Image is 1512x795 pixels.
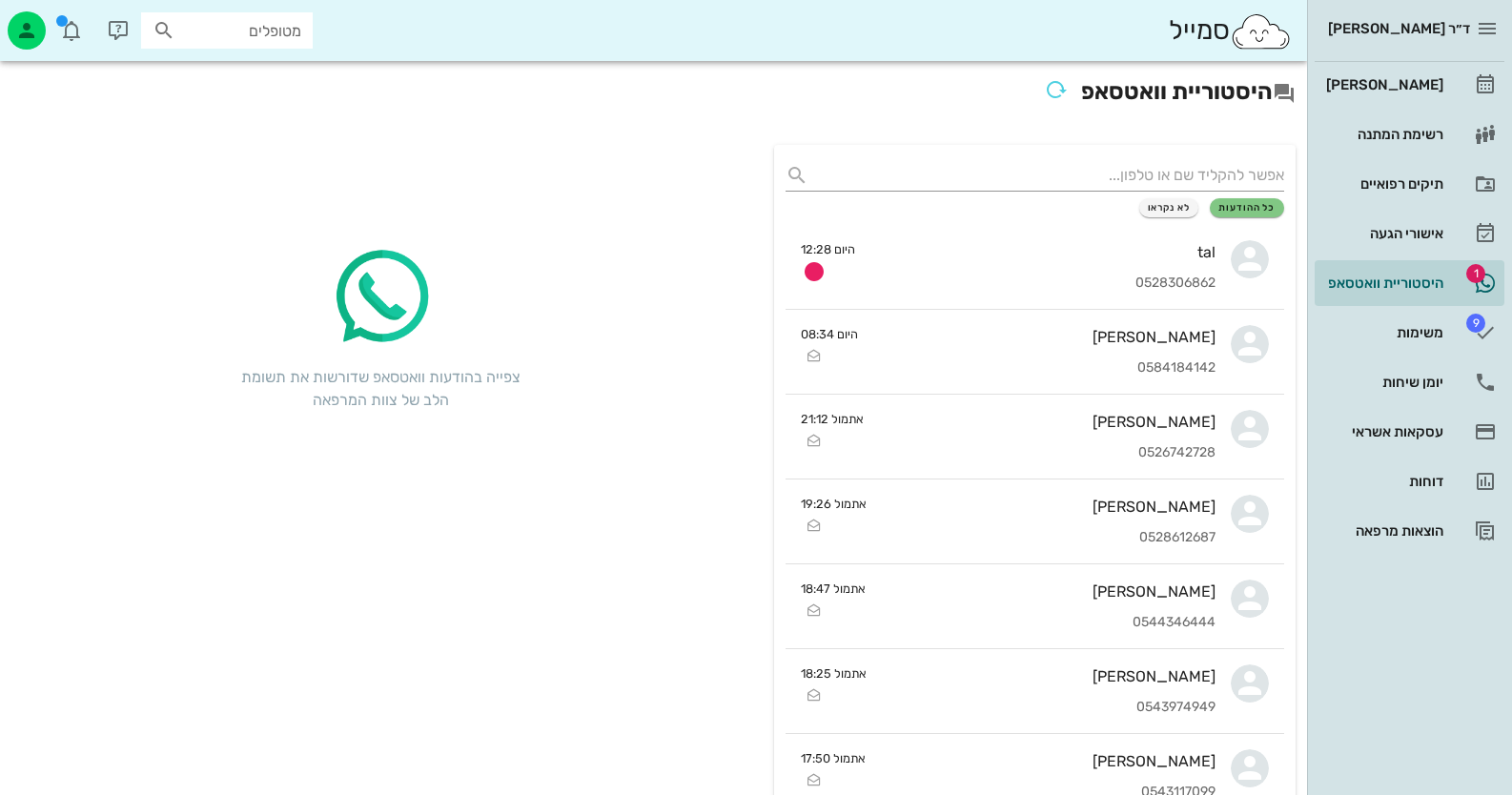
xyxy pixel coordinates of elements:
div: [PERSON_NAME] [882,667,1216,685]
div: יומן שיחות [1322,375,1443,390]
span: כל ההודעות [1218,202,1276,214]
span: תג [56,15,68,27]
div: רשימת המתנה [1322,127,1443,142]
div: אישורי הגעה [1322,226,1443,241]
div: הוצאות מרפאה [1322,523,1443,539]
img: whatsapp-icon.2ee8d5f3.png [324,240,439,355]
div: תיקים רפואיים [1322,176,1443,192]
div: משימות [1322,325,1443,340]
small: אתמול 21:12 [801,410,864,428]
div: עסקאות אשראי [1322,424,1443,439]
span: לא נקראו [1148,202,1191,214]
span: תג [1466,314,1485,333]
div: [PERSON_NAME] [881,752,1216,770]
div: [PERSON_NAME] [879,413,1216,431]
a: דוחות [1315,459,1504,504]
h2: היסטוריית וואטסאפ [11,72,1296,114]
div: [PERSON_NAME] [882,498,1216,516]
img: SmileCloud logo [1230,12,1292,51]
div: [PERSON_NAME] [1322,77,1443,92]
div: 0528306862 [870,275,1216,292]
button: לא נקראו [1139,198,1199,217]
span: ד״ר [PERSON_NAME] [1328,20,1470,37]
a: תגהיסטוריית וואטסאפ [1315,260,1504,306]
div: צפייה בהודעות וואטסאפ שדורשות את תשומת הלב של צוות המרפאה [238,366,524,412]
div: [PERSON_NAME] [881,582,1216,601]
small: אתמול 18:47 [801,580,866,598]
div: 0544346444 [881,615,1216,631]
button: כל ההודעות [1210,198,1284,217]
a: [PERSON_NAME] [1315,62,1504,108]
div: [PERSON_NAME] [873,328,1216,346]
small: אתמול 19:26 [801,495,867,513]
div: 0528612687 [882,530,1216,546]
div: דוחות [1322,474,1443,489]
div: היסטוריית וואטסאפ [1322,275,1443,291]
span: תג [1466,264,1485,283]
small: אתמול 18:25 [801,664,867,683]
a: תגמשימות [1315,310,1504,356]
small: היום 08:34 [801,325,858,343]
a: עסקאות אשראי [1315,409,1504,455]
input: אפשר להקליד שם או טלפון... [816,160,1284,191]
div: 0543974949 [882,700,1216,716]
a: הוצאות מרפאה [1315,508,1504,554]
small: אתמול 17:50 [801,749,866,767]
div: סמייל [1169,10,1292,51]
a: תיקים רפואיים [1315,161,1504,207]
small: היום 12:28 [801,240,855,258]
a: אישורי הגעה [1315,211,1504,256]
div: 0526742728 [879,445,1216,461]
div: 0584184142 [873,360,1216,377]
a: רשימת המתנה [1315,112,1504,157]
a: יומן שיחות [1315,359,1504,405]
div: tal [870,243,1216,261]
